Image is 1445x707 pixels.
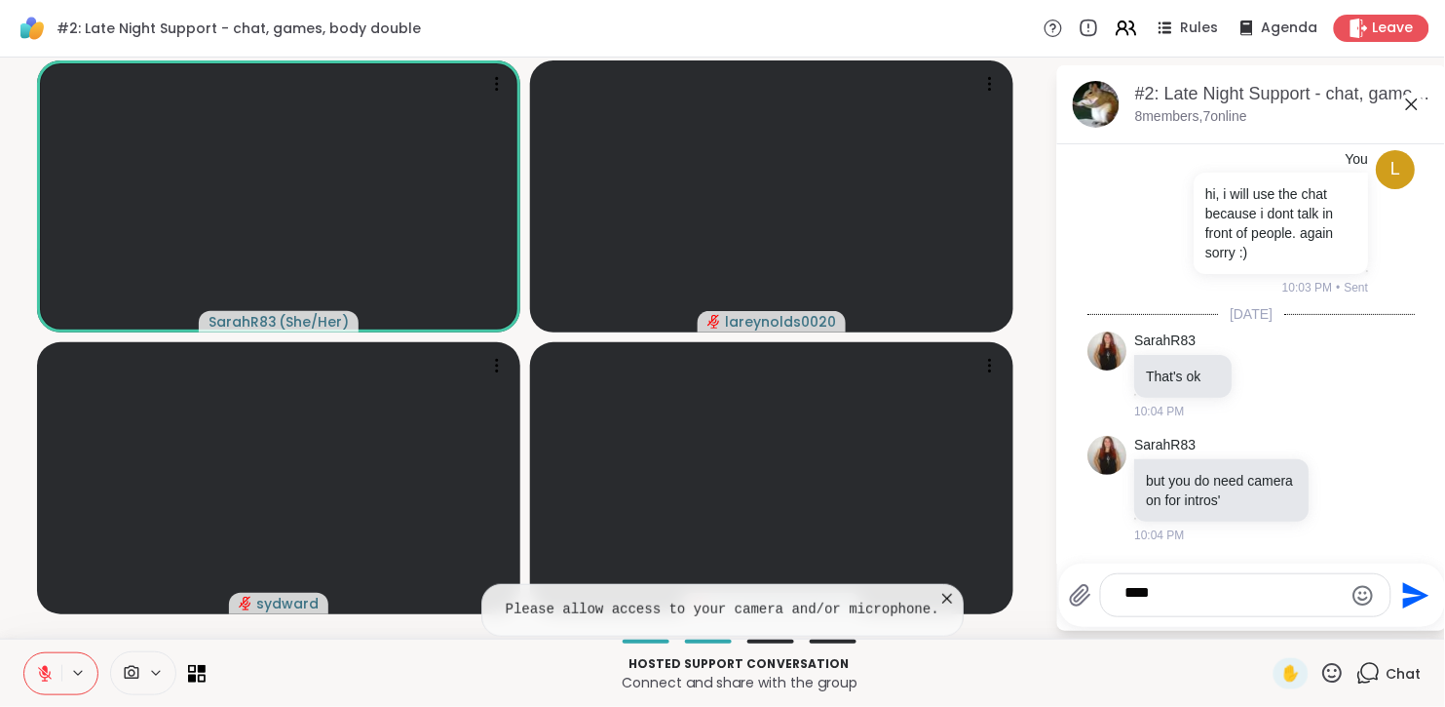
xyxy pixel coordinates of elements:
span: • [1337,279,1341,296]
div: #2: Late Night Support - chat, games, body double, [DATE] [1135,82,1431,106]
p: That's ok [1147,367,1221,386]
img: #2: Late Night Support - chat, games, body double, Sep 13 [1073,81,1120,128]
span: audio-muted [239,597,252,610]
span: ✋ [1281,662,1301,686]
span: ( She/Her ) [279,312,349,332]
span: Agenda [1262,19,1318,38]
span: sydward [256,594,319,613]
span: Rules [1181,19,1219,38]
button: Emoji picker [1351,584,1375,608]
pre: Please allow access to your camera and/or microphone. [506,601,939,620]
p: but you do need camera on for intros' [1147,471,1298,510]
p: Connect and share with the group [217,673,1262,692]
span: Chat [1387,664,1422,684]
span: SarahR83 [209,312,277,332]
a: SarahR83 [1135,436,1197,455]
span: audio-muted [707,315,721,329]
p: 8 members, 7 online [1135,107,1247,127]
span: #2: Late Night Support - chat, games, body double [57,19,421,38]
p: hi, i will use the chat because i dont talk in front of people. again sorry :) [1206,184,1357,262]
textarea: Type your message [1125,583,1336,608]
span: [DATE] [1219,304,1285,324]
img: ShareWell Logomark [16,12,49,45]
span: 10:04 PM [1135,527,1185,544]
img: https://sharewell-space-live.sfo3.digitaloceanspaces.com/user-generated/ad949235-6f32-41e6-8b9f-9... [1088,436,1127,475]
img: https://sharewell-space-live.sfo3.digitaloceanspaces.com/user-generated/ad949235-6f32-41e6-8b9f-9... [1088,332,1127,371]
span: lareynolds0020 [725,312,836,332]
h4: You [1346,150,1369,170]
span: Sent [1345,279,1369,296]
a: SarahR83 [1135,332,1197,351]
span: l [1391,156,1401,182]
span: Leave [1373,19,1414,38]
span: 10:03 PM [1283,279,1333,296]
button: Send [1391,573,1435,617]
span: 10:04 PM [1135,403,1185,420]
p: Hosted support conversation [217,655,1262,673]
